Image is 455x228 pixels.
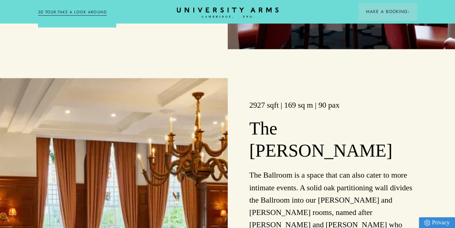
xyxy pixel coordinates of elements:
a: Privacy [419,217,455,228]
h2: The [PERSON_NAME] [249,118,417,162]
button: Make a BookingArrow icon [358,3,417,20]
img: Arrow icon [407,11,410,13]
a: Home [175,7,280,18]
h3: 2927 sqft | 169 sq m | 90 pax [249,100,417,111]
a: 3D TOUR:TAKE A LOOK AROUND [38,9,107,16]
img: Privacy [424,220,430,226]
span: Make a Booking [366,8,410,15]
